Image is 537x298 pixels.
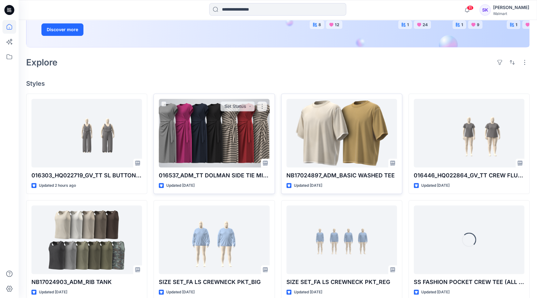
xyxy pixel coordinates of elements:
[41,23,83,36] button: Discover more
[493,4,529,11] div: [PERSON_NAME]
[467,5,473,10] span: 11
[294,289,322,296] p: Updated [DATE]
[31,205,142,274] a: NB17024903_ADM_RIB TANK
[414,171,524,180] p: 016446_HQ022864_GV_TT CREW FLUTTER SS TOP
[294,182,322,189] p: Updated [DATE]
[159,171,269,180] p: 016537_ADM_TT DOLMAN SIDE TIE MIDI DRESS
[31,278,142,286] p: NB17024903_ADM_RIB TANK
[31,99,142,167] a: 016303_HQ022719_GV_TT SL BUTTON FRONT JUMPSUIT
[286,99,397,167] a: NB17024897_ADM_BASIC WASHED TEE
[286,171,397,180] p: NB17024897_ADM_BASIC WASHED TEE
[166,289,195,296] p: Updated [DATE]
[31,171,142,180] p: 016303_HQ022719_GV_TT SL BUTTON FRONT JUMPSUIT
[159,99,269,167] a: 016537_ADM_TT DOLMAN SIDE TIE MIDI DRESS
[39,182,76,189] p: Updated 2 hours ago
[421,182,450,189] p: Updated [DATE]
[414,278,524,286] p: SS FASHION POCKET CREW TEE (ALL OVER STRIPE)
[26,80,530,87] h4: Styles
[159,205,269,274] a: SIZE SET_FA LS CREWNECK PKT_BIG
[26,57,58,67] h2: Explore
[166,182,195,189] p: Updated [DATE]
[159,278,269,286] p: SIZE SET_FA LS CREWNECK PKT_BIG
[286,278,397,286] p: SIZE SET_FA LS CREWNECK PKT_REG
[493,11,529,16] div: Walmart
[414,99,524,167] a: 016446_HQ022864_GV_TT CREW FLUTTER SS TOP
[286,205,397,274] a: SIZE SET_FA LS CREWNECK PKT_REG
[479,4,491,16] div: SK
[39,289,67,296] p: Updated [DATE]
[421,289,450,296] p: Updated [DATE]
[41,23,181,36] a: Discover more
